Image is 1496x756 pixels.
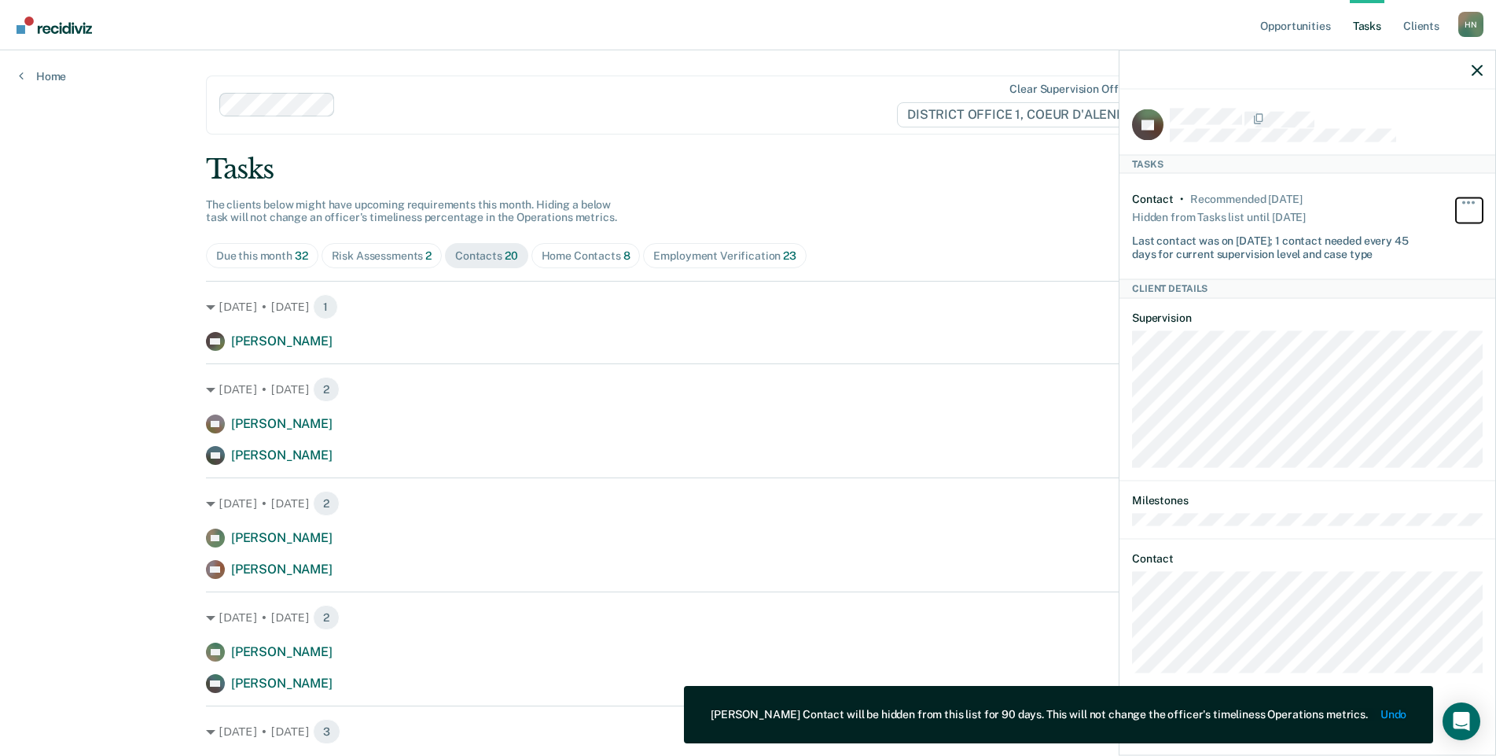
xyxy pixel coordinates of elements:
[231,416,333,431] span: [PERSON_NAME]
[231,644,333,659] span: [PERSON_NAME]
[653,249,796,263] div: Employment Verification
[1119,279,1495,298] div: Client Details
[455,249,518,263] div: Contacts
[313,377,340,402] span: 2
[206,719,1290,744] div: [DATE] • [DATE]
[206,491,1290,516] div: [DATE] • [DATE]
[1190,192,1302,205] div: Recommended 7 days ago
[1380,708,1406,721] button: Undo
[1119,154,1495,173] div: Tasks
[206,153,1290,186] div: Tasks
[623,249,630,262] span: 8
[711,708,1368,721] div: [PERSON_NAME] Contact will be hidden from this list for 90 days. This will not change the officer...
[206,377,1290,402] div: [DATE] • [DATE]
[313,605,340,630] span: 2
[1180,192,1184,205] div: •
[1009,83,1143,96] div: Clear supervision officers
[206,605,1290,630] div: [DATE] • [DATE]
[1132,227,1424,260] div: Last contact was on [DATE]; 1 contact needed every 45 days for current supervision level and case...
[216,249,308,263] div: Due this month
[1458,12,1483,37] button: Profile dropdown button
[1132,205,1306,227] div: Hidden from Tasks list until [DATE]
[313,719,340,744] span: 3
[231,562,333,577] span: [PERSON_NAME]
[19,69,66,83] a: Home
[313,491,340,516] span: 2
[206,198,617,224] span: The clients below might have upcoming requirements this month. Hiding a below task will not chang...
[783,249,796,262] span: 23
[425,249,432,262] span: 2
[505,249,518,262] span: 20
[542,249,630,263] div: Home Contacts
[17,17,92,34] img: Recidiviz
[1458,12,1483,37] div: H N
[231,530,333,545] span: [PERSON_NAME]
[332,249,432,263] div: Risk Assessments
[897,102,1147,127] span: DISTRICT OFFICE 1, COEUR D'ALENE
[1132,552,1483,566] dt: Contact
[295,249,308,262] span: 32
[231,334,333,348] span: [PERSON_NAME]
[231,676,333,691] span: [PERSON_NAME]
[1443,703,1480,740] div: Open Intercom Messenger
[206,294,1290,319] div: [DATE] • [DATE]
[313,294,338,319] span: 1
[1132,493,1483,507] dt: Milestones
[231,448,333,463] span: [PERSON_NAME]
[1132,192,1174,205] div: Contact
[1132,311,1483,324] dt: Supervision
